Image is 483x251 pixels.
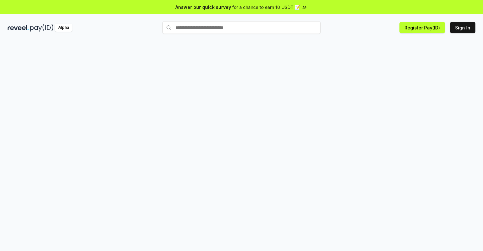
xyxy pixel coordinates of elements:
[450,22,475,33] button: Sign In
[399,22,445,33] button: Register Pay(ID)
[30,24,53,32] img: pay_id
[232,4,300,10] span: for a chance to earn 10 USDT 📝
[55,24,72,32] div: Alpha
[8,24,29,32] img: reveel_dark
[175,4,231,10] span: Answer our quick survey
